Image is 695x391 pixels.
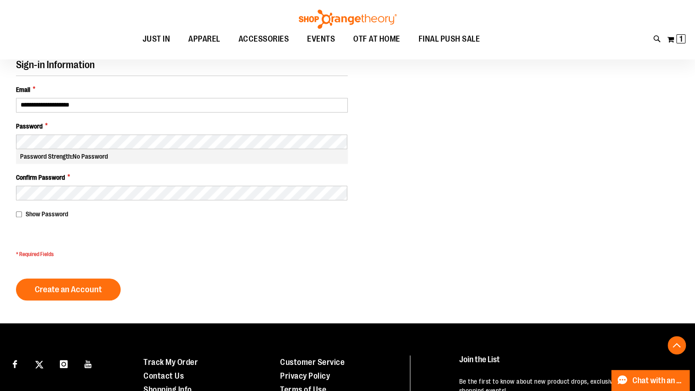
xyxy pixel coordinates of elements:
[229,29,298,50] a: ACCESSORIES
[344,29,409,50] a: OTF AT HOME
[35,360,43,369] img: Twitter
[133,29,180,50] a: JUST IN
[632,376,684,385] span: Chat with an Expert
[280,371,330,380] a: Privacy Policy
[280,358,345,367] a: Customer Service
[7,355,23,371] a: Visit our Facebook page
[179,29,229,50] a: APPAREL
[35,284,102,295] span: Create an Account
[353,29,400,49] span: OTF AT HOME
[16,173,65,182] span: Confirm Password
[679,34,683,43] span: 1
[143,29,170,49] span: JUST IN
[16,59,95,70] span: Sign-in Information
[298,29,344,50] a: EVENTS
[239,29,289,49] span: ACCESSORIES
[297,10,398,29] img: Shop Orangetheory
[16,251,348,258] span: * Required Fields
[307,29,335,49] span: EVENTS
[26,210,68,218] span: Show Password
[459,355,677,372] h4: Join the List
[419,29,480,49] span: FINAL PUSH SALE
[16,149,348,164] div: Password Strength:
[56,355,72,371] a: Visit our Instagram page
[611,370,690,391] button: Chat with an Expert
[73,153,108,160] span: No Password
[16,122,42,131] span: Password
[80,355,96,371] a: Visit our Youtube page
[668,336,686,354] button: Back To Top
[409,29,489,50] a: FINAL PUSH SALE
[16,279,121,300] button: Create an Account
[32,355,48,371] a: Visit our X page
[143,358,198,367] a: Track My Order
[188,29,220,49] span: APPAREL
[16,85,30,94] span: Email
[143,371,184,380] a: Contact Us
